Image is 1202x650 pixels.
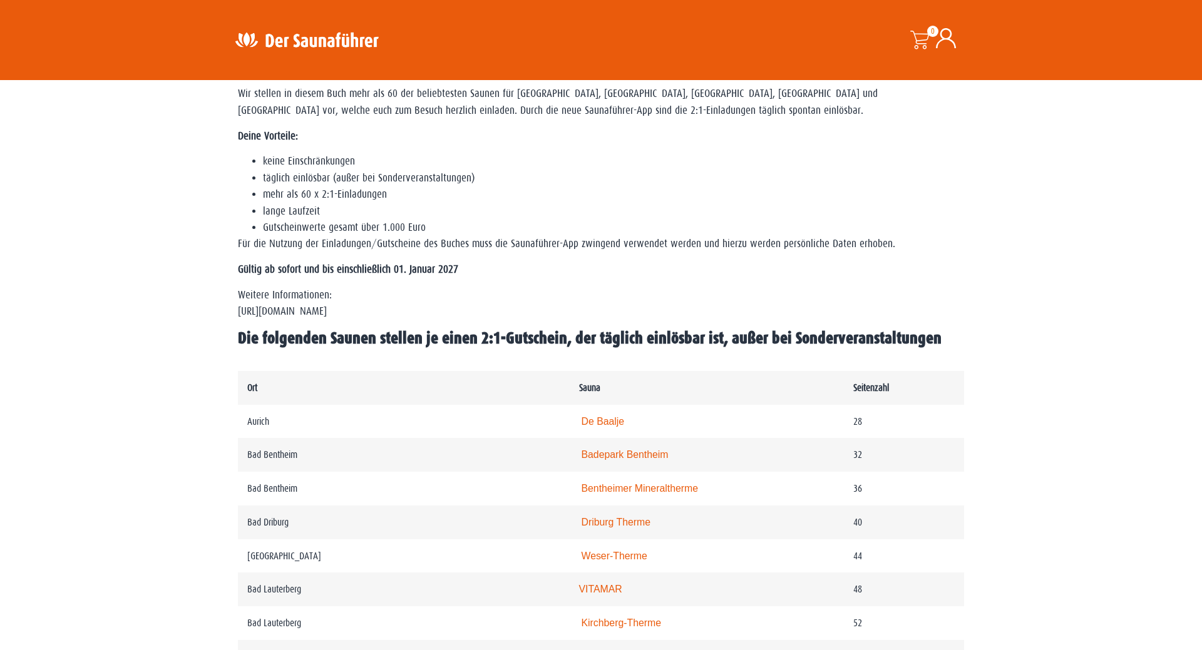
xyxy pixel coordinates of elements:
td: 52 [844,606,964,640]
li: mehr als 60 x 2:1-Einladungen [263,186,964,203]
td: 28 [844,405,964,439]
strong: Deine Vorteile: [238,130,298,142]
a: Badepark Bentheim [582,449,669,460]
a: Bentheimer Mineraltherme [582,483,699,494]
a: Kirchberg-Therme [582,617,662,628]
td: Bad Driburg [238,505,570,539]
td: 36 [844,472,964,505]
li: Gutscheinwerte gesamt über 1.000 Euro [263,220,964,236]
p: Weitere Informationen: [URL][DOMAIN_NAME] [238,287,964,320]
strong: Ort [247,382,257,393]
td: [GEOGRAPHIC_DATA] [238,539,570,573]
span: Die folgenden Saunen stellen je einen 2:1-Gutschein, der täglich einlösbar ist, außer bei Sonderv... [238,329,942,347]
td: Bad Bentheim [238,438,570,472]
td: 48 [844,572,964,606]
span: 0 [927,26,938,37]
a: VITAMAR [579,584,622,594]
strong: Seitenzahl [853,382,889,393]
a: Driburg Therme [582,517,651,527]
td: Bad Lauterberg [238,572,570,606]
a: De Baalje [582,416,625,427]
td: Bad Bentheim [238,472,570,505]
strong: Sauna [579,382,600,393]
p: Für die Nutzung der Einladungen/Gutscheine des Buches muss die Saunaführer-App zwingend verwendet... [238,236,964,252]
li: keine Einschränkungen [263,153,964,170]
li: lange Laufzeit [263,203,964,220]
span: Wir stellen in diesem Buch mehr als 60 der beliebtesten Saunen für [GEOGRAPHIC_DATA], [GEOGRAPHIC... [238,88,878,116]
td: Bad Lauterberg [238,606,570,640]
td: 40 [844,505,964,539]
td: 44 [844,539,964,573]
a: Weser-Therme [582,551,647,561]
li: täglich einlösbar (außer bei Sonderveranstaltungen) [263,170,964,186]
td: 32 [844,438,964,472]
strong: Gültig ab sofort und bis einschließlich 01. Januar 2027 [238,263,458,275]
td: Aurich [238,405,570,439]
